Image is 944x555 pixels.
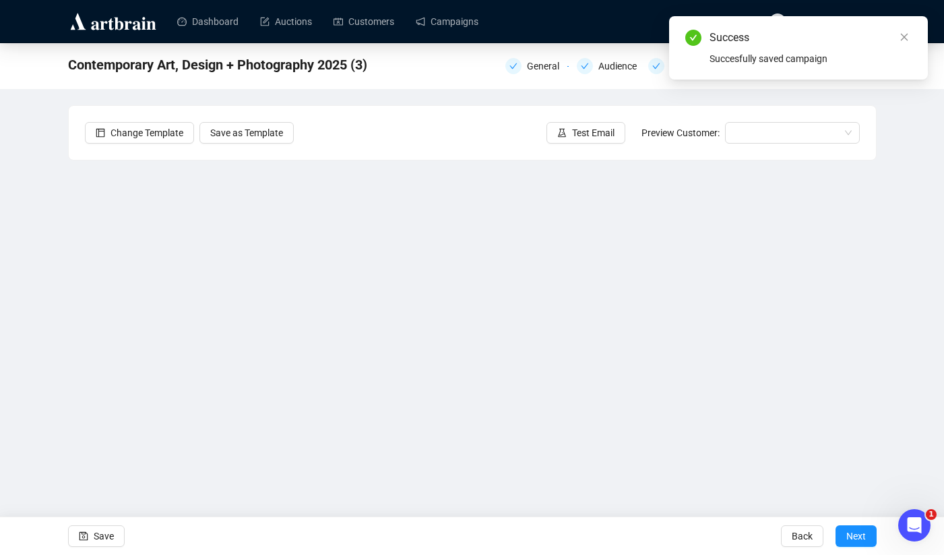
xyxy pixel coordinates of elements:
[781,525,823,547] button: Back
[846,517,866,555] span: Next
[505,58,569,74] div: General
[210,125,283,140] span: Save as Template
[96,128,105,138] span: layout
[509,62,517,70] span: check
[557,128,567,138] span: experiment
[710,30,912,46] div: Success
[900,32,909,42] span: close
[79,531,88,541] span: save
[416,4,478,39] a: Campaigns
[68,11,158,32] img: logo
[68,54,367,76] span: Contemporary Art, Design + Photography 2025 (3)
[68,525,125,547] button: Save
[546,122,625,144] button: Test Email
[94,517,114,555] span: Save
[577,58,640,74] div: Audience
[926,509,937,520] span: 1
[111,125,183,140] span: Change Template
[898,509,931,542] iframe: Intercom live chat
[581,62,589,70] span: check
[836,525,877,547] button: Next
[648,58,734,74] div: Email Settings
[572,125,615,140] span: Test Email
[177,4,239,39] a: Dashboard
[641,127,720,138] span: Preview Customer:
[527,58,567,74] div: General
[334,4,394,39] a: Customers
[710,51,912,66] div: Succesfully saved campaign
[897,30,912,45] a: Close
[85,122,194,144] button: Change Template
[652,62,660,70] span: check
[685,30,701,46] span: check-circle
[792,517,813,555] span: Back
[260,4,312,39] a: Auctions
[598,58,645,74] div: Audience
[199,122,294,144] button: Save as Template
